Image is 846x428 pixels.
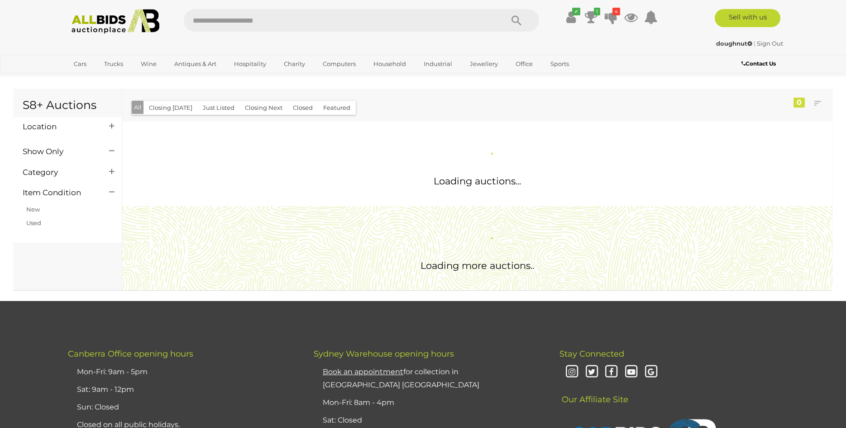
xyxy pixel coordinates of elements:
span: Canberra Office opening hours [68,349,193,359]
a: Sign Out [757,40,783,47]
a: Contact Us [741,59,778,69]
span: Loading auctions... [434,175,521,187]
h4: Location [23,122,96,131]
h1: S8+ Auctions [23,99,113,112]
h4: Item Condition [23,188,96,197]
a: Charity [278,56,311,71]
button: Just Listed [197,101,240,115]
li: Sat: 9am - 12pm [75,381,291,399]
button: Search [494,9,539,32]
a: Used [26,219,41,226]
li: Mon-Fri: 8am - 4pm [320,394,537,412]
a: Sell with us [715,9,780,27]
button: Closing [DATE] [143,101,198,115]
a: Cars [68,56,92,71]
a: Wine [135,56,163,71]
span: Sydney Warehouse opening hours [314,349,454,359]
img: Allbids.com.au [67,9,165,34]
a: Antiques & Art [168,56,222,71]
a: Sports [545,56,575,71]
button: All [132,101,144,114]
a: 1 [584,9,598,25]
a: 4 [604,9,618,25]
i: ✔ [572,8,580,15]
li: Mon-Fri: 9am - 5pm [75,363,291,381]
a: Office [510,56,539,71]
a: Hospitality [228,56,272,71]
u: Book an appointment [323,367,403,376]
i: 1 [594,8,600,15]
a: Book an appointmentfor collection in [GEOGRAPHIC_DATA] [GEOGRAPHIC_DATA] [323,367,479,389]
a: New [26,206,40,213]
a: doughnut [716,40,754,47]
h4: Category [23,168,96,177]
li: Sun: Closed [75,399,291,416]
a: Trucks [98,56,129,71]
i: Instagram [564,364,580,380]
button: Featured [318,101,356,115]
i: 4 [612,8,620,15]
button: Closed [287,101,318,115]
a: Household [368,56,412,71]
div: 0 [793,98,805,108]
strong: doughnut [716,40,752,47]
a: Industrial [418,56,458,71]
b: Contact Us [741,60,776,67]
span: | [754,40,755,47]
span: Our Affiliate Site [559,381,628,404]
a: [GEOGRAPHIC_DATA] [68,71,144,86]
a: ✔ [564,9,578,25]
i: Twitter [584,364,600,380]
span: Loading more auctions.. [421,260,534,271]
a: Jewellery [464,56,504,71]
i: Facebook [603,364,619,380]
i: Youtube [623,364,639,380]
h4: Show Only [23,147,96,156]
i: Google [643,364,659,380]
span: Stay Connected [559,349,624,359]
a: Computers [317,56,362,71]
button: Closing Next [239,101,288,115]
